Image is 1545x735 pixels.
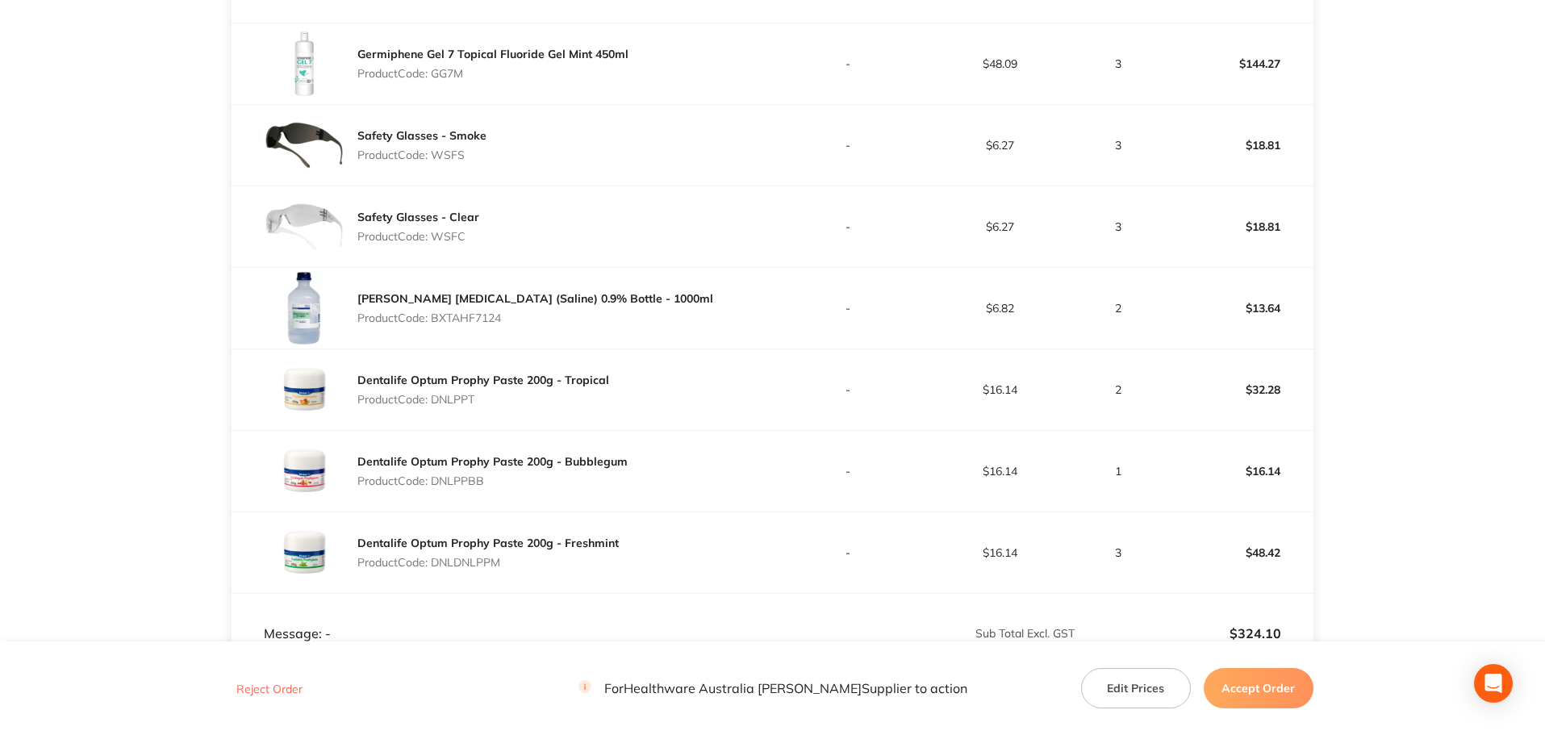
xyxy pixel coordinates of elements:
a: Dentalife Optum Prophy Paste 200g - Bubblegum [357,454,628,469]
p: 2 [1076,383,1161,396]
p: $16.14 [925,465,1075,478]
img: aHZ3NHFuZw [264,268,344,349]
p: $16.14 [925,546,1075,559]
p: $48.09 [925,57,1075,70]
p: $324.10 [1076,626,1281,641]
p: - [774,139,924,152]
a: Dentalife Optum Prophy Paste 200g - Freshmint [357,536,619,550]
button: Edit Prices [1081,668,1191,708]
p: Product Code: DNLDNLPPM [357,556,619,569]
p: Product Code: WSFC [357,230,479,243]
p: 3 [1076,139,1161,152]
p: $48.42 [1163,533,1313,572]
p: 3 [1076,220,1161,233]
p: Product Code: GG7M [357,67,628,80]
img: ejhzNTZpMw [264,512,344,593]
img: b2ZqZmUxbQ [264,431,344,512]
p: $6.82 [925,302,1075,315]
a: Dentalife Optum Prophy Paste 200g - Tropical [357,373,609,387]
p: For Healthware Australia [PERSON_NAME] Supplier to action [578,681,967,696]
p: 3 [1076,57,1161,70]
p: $16.14 [925,383,1075,396]
p: Product Code: BXTAHF7124 [357,311,713,324]
p: Sub Total Excl. GST [774,627,1075,640]
button: Reject Order [232,682,307,696]
button: Accept Order [1204,668,1313,708]
p: - [774,220,924,233]
p: - [774,57,924,70]
p: $6.27 [925,220,1075,233]
p: - [774,546,924,559]
a: Germiphene Gel 7 Topical Fluoride Gel Mint 450ml [357,47,628,61]
p: 2 [1076,302,1161,315]
img: dm1yeWlxag [264,23,344,104]
img: cGIxdmtjdQ [264,186,344,267]
p: Product Code: DNLPPT [357,393,609,406]
p: $6.27 [925,139,1075,152]
p: $16.14 [1163,452,1313,491]
div: Open Intercom Messenger [1474,664,1513,703]
p: $32.28 [1163,370,1313,409]
a: [PERSON_NAME] [MEDICAL_DATA] (Saline) 0.9% Bottle - 1000ml [357,291,713,306]
p: $13.64 [1163,289,1313,328]
a: Safety Glasses - Smoke [357,128,486,143]
p: - [774,302,924,315]
p: $18.81 [1163,126,1313,165]
p: 3 [1076,546,1161,559]
p: Product Code: DNLPPBB [357,474,628,487]
td: Message: - [232,594,772,642]
img: a3Fwem14YQ [264,349,344,430]
p: - [774,383,924,396]
p: $144.27 [1163,44,1313,83]
p: Product Code: WSFS [357,148,486,161]
a: Safety Glasses - Clear [357,210,479,224]
img: ZGE3NzVuMw [264,105,344,186]
p: $18.81 [1163,207,1313,246]
p: 1 [1076,465,1161,478]
p: - [774,465,924,478]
